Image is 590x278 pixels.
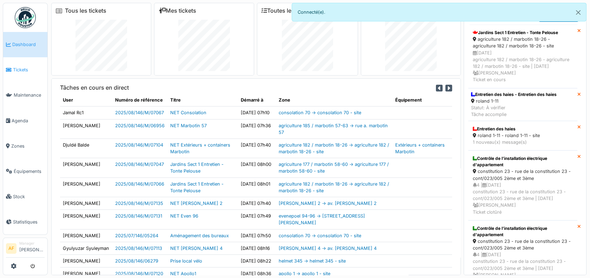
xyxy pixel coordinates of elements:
[473,132,573,139] div: roland 1-11 - roland 1-11 - site
[3,83,47,108] a: Maintenance
[3,159,47,184] a: Équipements
[473,168,573,181] div: constitution 23 - rue de la constitution 23 - cont/023/005 2ème et 3ème
[11,143,45,149] span: Zones
[473,139,573,146] div: 1 nouveau(x) message(s)
[570,3,586,22] button: Close
[170,246,223,251] a: NET [PERSON_NAME] 4
[279,123,388,135] a: agriculture 185 / marbotin 57-63 -> rue a. marbotin 57
[170,213,198,219] a: NET Even 96
[238,138,276,158] td: [DATE] 07h40
[170,181,224,193] a: Jardins Sect 1 Entretien - Tonte Pelouse
[115,258,158,264] a: 2025/08/146/06279
[279,181,389,193] a: agriculture 182 / marbotin 18-26 -> agriculture 182 / marbotin 18-26 - site
[115,201,163,206] a: 2025/08/146/M/07135
[238,197,276,210] td: [DATE] 07h40
[473,126,573,132] div: Entretien des haies
[468,88,577,121] a: Entretien des haies - Entretien des haies roland 1-11 Statut: À vérifierTâche accomplie
[170,271,196,276] a: NET Apollo1
[473,155,573,168] div: Contrôle de l’installation électrique d'appartement
[6,243,16,254] li: AF
[115,142,163,148] a: 2025/08/146/M/07104
[170,110,206,115] a: NET Consolation
[279,162,389,174] a: agriculture 177 / marbotin 58-60 -> agriculture 177 / marbotin 58-60 - site
[473,182,573,215] div: 4 | [DATE] constitution 23 - rue de la constitution 23 - cont/023/005 2ème et 3ème | [DATE] [PERS...
[238,177,276,197] td: [DATE] 08h01
[13,66,45,73] span: Tickets
[115,110,164,115] a: 2025/08/146/M/07067
[112,94,167,106] th: Numéro de référence
[471,91,557,98] div: Entretien des haies - Entretien des haies
[3,32,47,57] a: Dashboard
[471,98,557,104] div: roland 1-11
[238,210,276,229] td: [DATE] 07h49
[238,94,276,106] th: Démarré à
[468,121,577,150] a: Entretien des haies roland 1-11 - roland 1-11 - site 1 nouveau(x) message(s)
[12,41,45,48] span: Dashboard
[3,133,47,159] a: Zones
[19,241,45,256] li: [PERSON_NAME]
[471,104,557,118] div: Statut: À vérifier Tâche accomplie
[115,233,158,238] a: 2025/07/146/05264
[279,142,389,154] a: agriculture 182 / marbotin 18-26 -> agriculture 182 / marbotin 18-26 - site
[14,92,45,98] span: Maintenance
[115,271,163,276] a: 2025/08/146/M/07120
[60,242,112,254] td: Gyulyuzar Syuleyman
[261,7,314,14] a: Toutes les tâches
[279,258,346,264] a: helmet 345 -> helmet 345 - site
[392,94,452,106] th: Équipement
[115,162,164,167] a: 2025/08/146/M/07047
[15,7,36,28] img: Badge_color-CXgf-gQk.svg
[60,84,129,91] h6: Tâches en cours en direct
[238,254,276,267] td: [DATE] 08h22
[473,238,573,251] div: constitution 23 - rue de la constitution 23 - cont/023/005 2ème et 3ème
[3,57,47,83] a: Tickets
[60,197,112,210] td: [PERSON_NAME]
[60,177,112,197] td: [PERSON_NAME]
[13,219,45,225] span: Statistiques
[170,162,224,174] a: Jardins Sect 1 Entretien - Tonte Pelouse
[115,246,162,251] a: 2025/08/146/M/07113
[115,181,164,187] a: 2025/08/146/M/07066
[60,254,112,267] td: [PERSON_NAME]
[238,106,276,119] td: [DATE] 07h10
[238,229,276,242] td: [DATE] 07h50
[276,94,392,106] th: Zone
[279,201,377,206] a: [PERSON_NAME] 2 -> av. [PERSON_NAME] 2
[19,241,45,246] div: Manager
[115,123,165,128] a: 2025/08/146/M/06956
[6,241,45,258] a: AF Manager[PERSON_NAME]
[279,110,361,115] a: consolation 70 -> consolation 70 - site
[3,108,47,133] a: Agenda
[473,36,573,49] div: agriculture 182 / marbotin 18-26 - agriculture 182 / marbotin 18-26 - site
[473,225,573,238] div: Contrôle de l’installation électrique d'appartement
[170,258,202,264] a: Prise local vélo
[60,138,112,158] td: Djuldé Balde
[170,142,230,154] a: NET Extérieurs + containers Marbotin
[292,3,587,21] div: Connecté(e).
[468,150,577,220] a: Contrôle de l’installation électrique d'appartement constitution 23 - rue de la constitution 23 -...
[279,246,377,251] a: [PERSON_NAME] 4 -> av. [PERSON_NAME] 4
[63,97,73,103] span: translation missing: fr.shared.user
[473,50,573,83] div: [DATE] agriculture 182 / marbotin 18-26 - agriculture 182 / marbotin 18-26 - site | [DATE] [PERSO...
[3,184,47,209] a: Stock
[395,142,445,154] a: Extérieurs + containers Marbotin
[3,209,47,234] a: Statistiques
[238,158,276,177] td: [DATE] 08h00
[279,213,365,225] a: evenepoel 94-96 -> [STREET_ADDRESS][PERSON_NAME]
[279,233,361,238] a: consolation 70 -> consolation 70 - site
[279,271,330,276] a: apollo 1 -> apollo 1 - site
[170,201,223,206] a: NET [PERSON_NAME] 2
[170,233,229,238] a: Aménagement des bureaux
[60,106,112,119] td: Jamal Rc1
[115,213,162,219] a: 2025/08/146/M/07131
[238,119,276,138] td: [DATE] 07h36
[60,158,112,177] td: [PERSON_NAME]
[13,193,45,200] span: Stock
[65,7,106,14] a: Tous les tickets
[468,25,577,88] a: Jardins Sect 1 Entretien - Tonte Pelouse agriculture 182 / marbotin 18-26 - agriculture 182 / mar...
[60,229,112,242] td: [PERSON_NAME]
[170,123,207,128] a: NET Marbotin 57
[159,7,196,14] a: Mes tickets
[12,117,45,124] span: Agenda
[60,119,112,138] td: [PERSON_NAME]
